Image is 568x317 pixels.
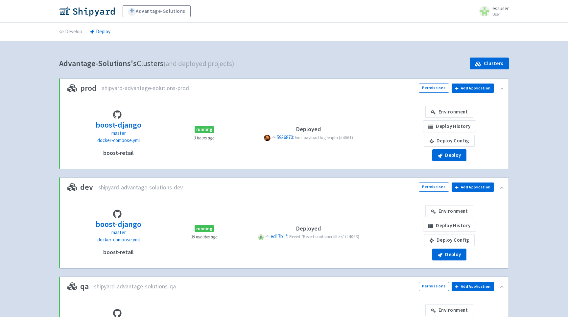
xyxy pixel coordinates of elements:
h3: prod [67,84,97,92]
button: Deploy [432,149,466,161]
span: shipyard-advantage-solutions-prod [102,85,189,92]
button: Add Application [452,84,494,93]
h3: boost-django [96,220,141,229]
a: boost-django master [96,219,141,236]
a: Advantage-Solutions [123,5,191,17]
span: limit payload log length (#4061) [295,135,353,140]
a: Deploy History [423,220,476,232]
button: Add Application [452,183,494,192]
h3: qa [67,282,89,291]
b: Advantage-Solutions's [59,58,137,68]
h3: boost-django [96,121,141,129]
span: 5936870: [277,134,294,140]
p: master [96,229,141,236]
h3: dev [67,183,93,191]
span: (and deployed projects) [163,59,234,68]
span: running [195,225,214,232]
a: Permissions [419,282,449,291]
span: P [258,234,264,240]
small: User [492,12,509,16]
img: Shipyard logo [59,6,115,16]
button: Deploy [432,249,466,260]
span: Revert "Revert container filters" (#4063) [289,234,359,239]
a: Environment [425,205,473,217]
p: master [96,130,141,137]
span: shipyard-advantage-solutions-qa [94,283,176,290]
h1: Clusters [59,57,234,70]
a: esauser User [475,6,509,16]
button: Add Application [452,282,494,291]
span: docker-compose.yml [97,236,140,243]
span: shipyard-advantage-solutions-dev [98,184,183,191]
a: Deploy [90,23,110,41]
a: ed17b1f: [271,233,289,239]
a: Deploy Config [424,135,475,147]
a: Environment [425,106,473,118]
a: docker-compose.yml [97,137,140,144]
a: Environment [425,304,473,316]
h4: Deployed [239,126,378,133]
a: Deploy History [423,120,476,132]
h4: boost-retail [103,249,134,256]
a: Permissions [419,183,449,192]
small: 39 minutes ago [191,234,218,240]
a: Clusters [470,58,509,69]
a: docker-compose.yml [97,236,140,244]
span: ed17b1f: [271,233,288,239]
a: 5936870: [277,134,295,140]
span: P [264,135,270,141]
a: boost-django master [96,119,141,137]
h4: boost-retail [103,150,134,156]
a: Deploy Config [424,234,475,246]
a: Develop [59,23,82,41]
span: running [195,126,214,133]
a: Permissions [419,84,449,93]
span: esauser [492,5,509,12]
small: 3 hours ago [194,135,215,141]
span: docker-compose.yml [97,137,140,143]
h4: Deployed [239,225,378,232]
